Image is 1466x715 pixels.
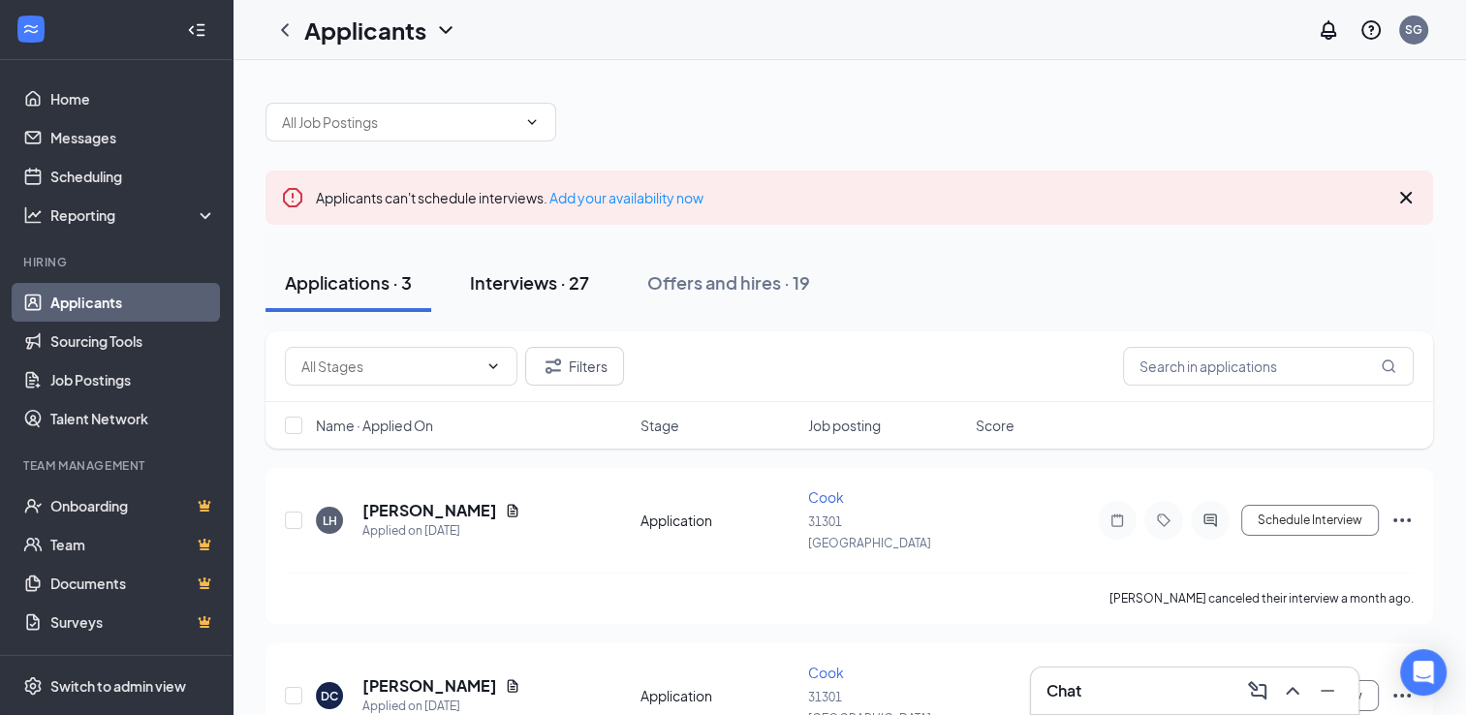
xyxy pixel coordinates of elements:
[1381,358,1396,374] svg: MagnifyingGlass
[50,676,186,696] div: Switch to admin view
[1046,680,1081,701] h3: Chat
[50,564,216,603] a: DocumentsCrown
[316,416,433,435] span: Name · Applied On
[1394,186,1418,209] svg: Cross
[1241,505,1379,536] button: Schedule Interview
[285,270,412,295] div: Applications · 3
[808,488,844,506] span: Cook
[50,603,216,641] a: SurveysCrown
[1400,649,1447,696] div: Open Intercom Messenger
[323,513,337,529] div: LH
[362,500,497,521] h5: [PERSON_NAME]
[434,18,457,42] svg: ChevronDown
[1123,347,1414,386] input: Search in applications
[505,678,520,694] svg: Document
[362,675,497,697] h5: [PERSON_NAME]
[549,189,703,206] a: Add your availability now
[50,205,217,225] div: Reporting
[542,355,565,378] svg: Filter
[647,270,810,295] div: Offers and hires · 19
[1242,675,1273,706] button: ComposeMessage
[524,114,540,130] svg: ChevronDown
[1109,589,1414,608] div: [PERSON_NAME] canceled their interview a month ago.
[282,111,516,133] input: All Job Postings
[640,416,679,435] span: Stage
[304,14,426,47] h1: Applicants
[362,521,520,541] div: Applied on [DATE]
[1152,513,1175,528] svg: Tag
[1281,679,1304,702] svg: ChevronUp
[321,688,338,704] div: DC
[301,356,478,377] input: All Stages
[1246,679,1269,702] svg: ComposeMessage
[485,358,501,374] svg: ChevronDown
[50,525,216,564] a: TeamCrown
[187,20,206,40] svg: Collapse
[1317,18,1340,42] svg: Notifications
[50,360,216,399] a: Job Postings
[50,399,216,438] a: Talent Network
[316,189,703,206] span: Applicants can't schedule interviews.
[1405,21,1422,38] div: SG
[23,676,43,696] svg: Settings
[1312,675,1343,706] button: Minimize
[1277,675,1308,706] button: ChevronUp
[273,18,296,42] svg: ChevronLeft
[50,157,216,196] a: Scheduling
[808,664,844,681] span: Cook
[50,118,216,157] a: Messages
[1199,513,1222,528] svg: ActiveChat
[640,511,796,530] div: Application
[50,486,216,525] a: OnboardingCrown
[23,254,212,270] div: Hiring
[525,347,624,386] button: Filter Filters
[1390,684,1414,707] svg: Ellipses
[1106,513,1129,528] svg: Note
[281,186,304,209] svg: Error
[1359,18,1383,42] svg: QuestionInfo
[808,514,931,550] span: 31301 [GEOGRAPHIC_DATA]
[640,686,796,705] div: Application
[50,283,216,322] a: Applicants
[505,503,520,518] svg: Document
[23,205,43,225] svg: Analysis
[23,457,212,474] div: Team Management
[470,270,589,295] div: Interviews · 27
[50,79,216,118] a: Home
[21,19,41,39] svg: WorkstreamLogo
[976,416,1014,435] span: Score
[1316,679,1339,702] svg: Minimize
[50,322,216,360] a: Sourcing Tools
[1390,509,1414,532] svg: Ellipses
[808,416,881,435] span: Job posting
